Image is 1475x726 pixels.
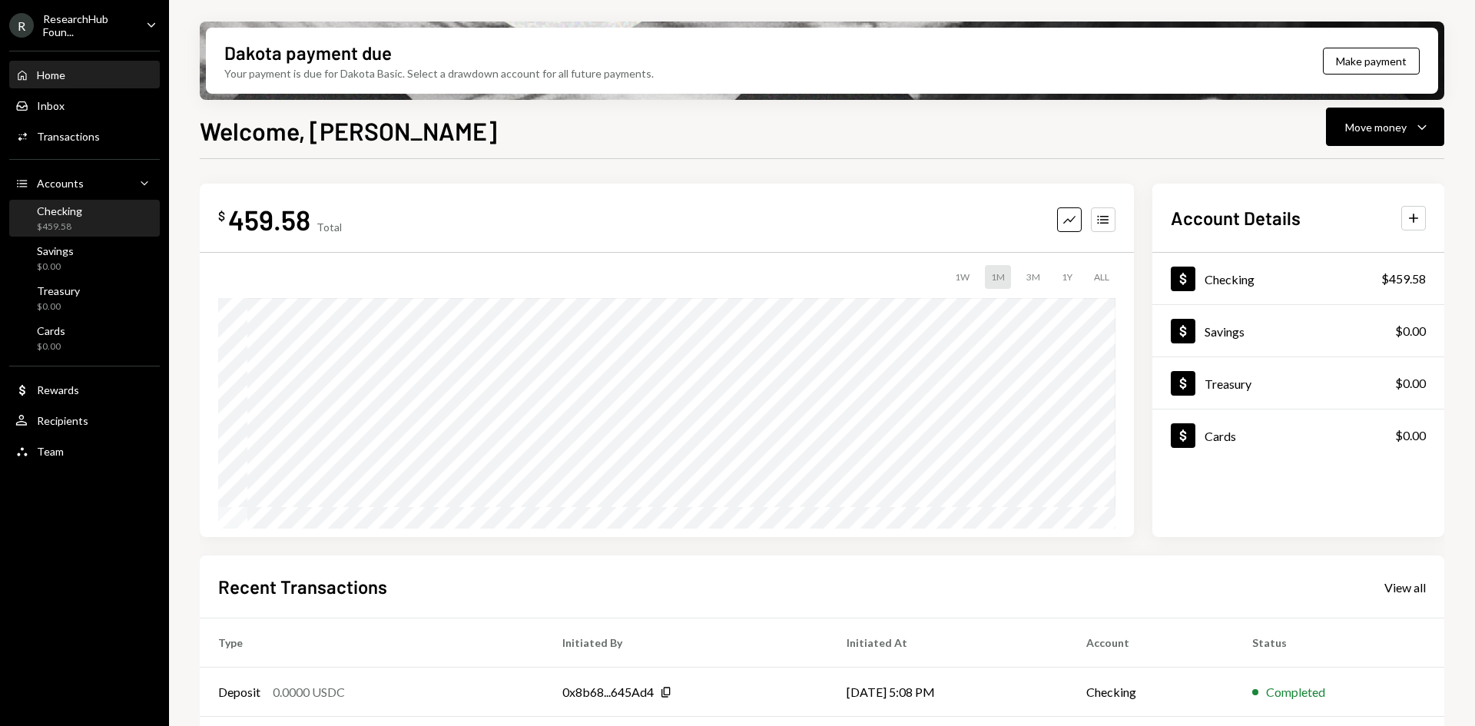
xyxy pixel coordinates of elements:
[228,202,310,237] div: 459.58
[218,574,387,599] h2: Recent Transactions
[224,40,392,65] div: Dakota payment due
[9,61,160,88] a: Home
[37,300,80,313] div: $0.00
[37,260,74,273] div: $0.00
[9,169,160,197] a: Accounts
[37,220,82,234] div: $459.58
[1088,265,1115,289] div: ALL
[1152,409,1444,461] a: Cards$0.00
[37,324,65,337] div: Cards
[1152,357,1444,409] a: Treasury$0.00
[37,68,65,81] div: Home
[37,244,74,257] div: Savings
[1384,580,1426,595] div: View all
[1345,119,1407,135] div: Move money
[218,208,225,224] div: $
[37,130,100,143] div: Transactions
[37,177,84,190] div: Accounts
[562,683,654,701] div: 0x8b68...645Ad4
[9,437,160,465] a: Team
[1205,272,1255,287] div: Checking
[37,445,64,458] div: Team
[1152,253,1444,304] a: Checking$459.58
[1326,108,1444,146] button: Move money
[1395,374,1426,393] div: $0.00
[1384,578,1426,595] a: View all
[9,280,160,317] a: Treasury$0.00
[37,284,80,297] div: Treasury
[9,406,160,434] a: Recipients
[1395,322,1426,340] div: $0.00
[1323,48,1420,75] button: Make payment
[1266,683,1325,701] div: Completed
[9,200,160,237] a: Checking$459.58
[317,220,342,234] div: Total
[9,91,160,119] a: Inbox
[1381,270,1426,288] div: $459.58
[9,240,160,277] a: Savings$0.00
[1234,618,1444,668] th: Status
[9,320,160,356] a: Cards$0.00
[1020,265,1046,289] div: 3M
[1056,265,1079,289] div: 1Y
[224,65,654,81] div: Your payment is due for Dakota Basic. Select a drawdown account for all future payments.
[37,340,65,353] div: $0.00
[1205,429,1236,443] div: Cards
[9,13,34,38] div: R
[273,683,345,701] div: 0.0000 USDC
[200,115,497,146] h1: Welcome, [PERSON_NAME]
[43,12,134,38] div: ResearchHub Foun...
[37,414,88,427] div: Recipients
[1152,305,1444,356] a: Savings$0.00
[1068,618,1234,668] th: Account
[1395,426,1426,445] div: $0.00
[200,618,544,668] th: Type
[1205,324,1245,339] div: Savings
[1068,668,1234,717] td: Checking
[37,99,65,112] div: Inbox
[985,265,1011,289] div: 1M
[37,383,79,396] div: Rewards
[37,204,82,217] div: Checking
[1205,376,1251,391] div: Treasury
[949,265,976,289] div: 1W
[1171,205,1301,230] h2: Account Details
[544,618,828,668] th: Initiated By
[9,122,160,150] a: Transactions
[9,376,160,403] a: Rewards
[218,683,260,701] div: Deposit
[828,618,1068,668] th: Initiated At
[828,668,1068,717] td: [DATE] 5:08 PM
